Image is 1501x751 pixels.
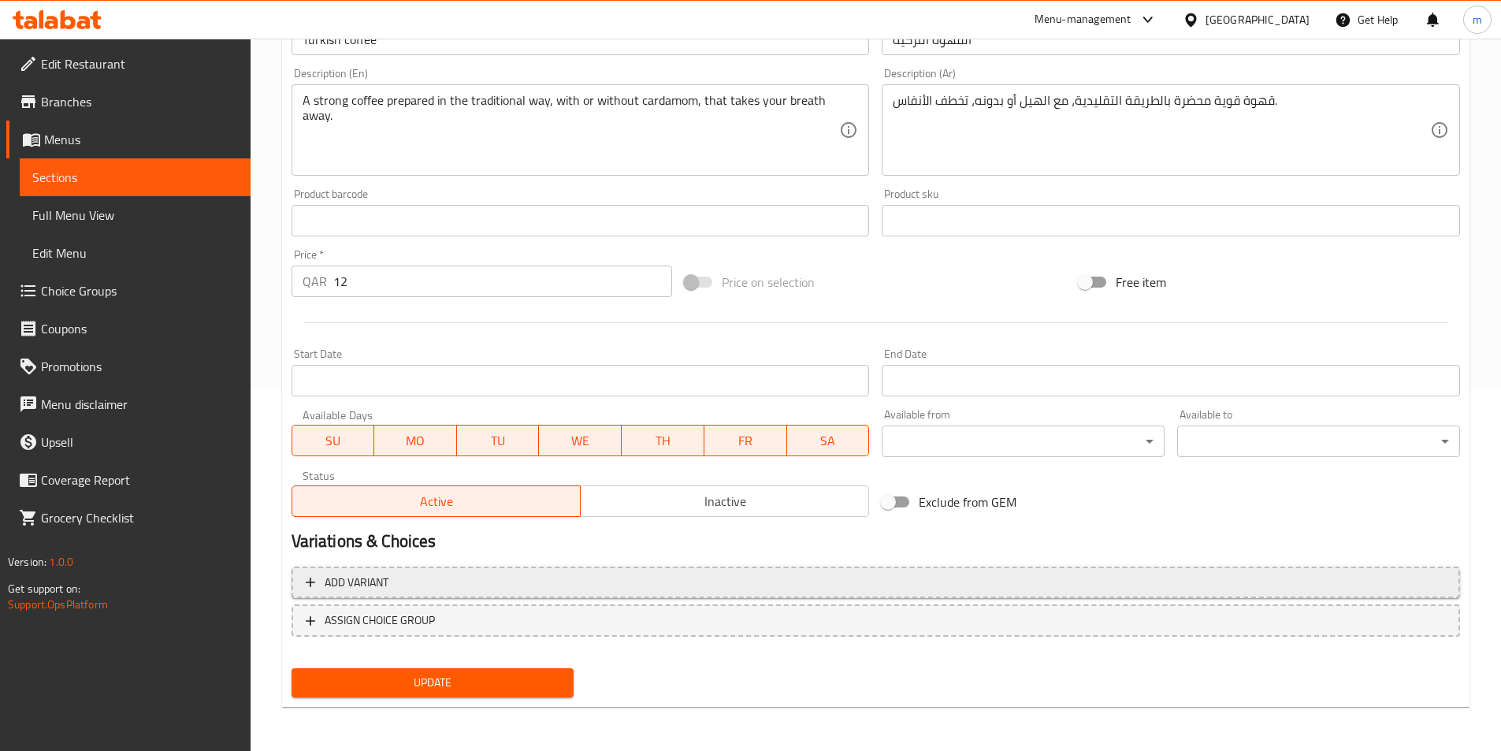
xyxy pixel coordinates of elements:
[457,425,540,456] button: TU
[374,425,457,456] button: MO
[793,429,864,452] span: SA
[6,499,251,537] a: Grocery Checklist
[292,604,1460,637] button: ASSIGN CHOICE GROUP
[580,485,869,517] button: Inactive
[1035,10,1131,29] div: Menu-management
[463,429,533,452] span: TU
[6,121,251,158] a: Menus
[325,611,435,630] span: ASSIGN CHOICE GROUP
[787,425,870,456] button: SA
[20,196,251,234] a: Full Menu View
[32,168,238,187] span: Sections
[587,490,863,513] span: Inactive
[49,552,73,572] span: 1.0.0
[919,493,1016,511] span: Exclude from GEM
[722,273,815,292] span: Price on selection
[292,205,870,236] input: Please enter product barcode
[333,266,673,297] input: Please enter price
[299,490,574,513] span: Active
[6,423,251,461] a: Upsell
[20,234,251,272] a: Edit Menu
[6,310,251,348] a: Coupons
[8,552,46,572] span: Version:
[882,426,1165,457] div: ​
[41,319,238,338] span: Coupons
[303,93,840,168] textarea: A strong coffee prepared in the traditional way, with or without cardamom, that takes your breath...
[41,470,238,489] span: Coverage Report
[32,206,238,225] span: Full Menu View
[1177,426,1460,457] div: ​
[41,281,238,300] span: Choice Groups
[8,594,108,615] a: Support.OpsPlatform
[539,425,622,456] button: WE
[20,158,251,196] a: Sections
[292,24,870,55] input: Enter name En
[882,24,1460,55] input: Enter name Ar
[292,567,1460,599] button: Add variant
[292,425,375,456] button: SU
[622,425,704,456] button: TH
[292,668,574,697] button: Update
[299,429,369,452] span: SU
[304,673,562,693] span: Update
[6,83,251,121] a: Branches
[1473,11,1482,28] span: m
[704,425,787,456] button: FR
[6,461,251,499] a: Coverage Report
[44,130,238,149] span: Menus
[8,578,80,599] span: Get support on:
[6,272,251,310] a: Choice Groups
[292,530,1460,553] h2: Variations & Choices
[628,429,698,452] span: TH
[41,92,238,111] span: Branches
[303,272,327,291] p: QAR
[6,385,251,423] a: Menu disclaimer
[1206,11,1310,28] div: [GEOGRAPHIC_DATA]
[6,45,251,83] a: Edit Restaurant
[41,395,238,414] span: Menu disclaimer
[41,54,238,73] span: Edit Restaurant
[381,429,451,452] span: MO
[545,429,615,452] span: WE
[6,348,251,385] a: Promotions
[41,357,238,376] span: Promotions
[292,485,581,517] button: Active
[893,93,1430,168] textarea: قهوة قوية محضرة بالطريقة التقليدية، مع الهيل أو بدونه، تخطف الأنفاس.
[41,508,238,527] span: Grocery Checklist
[41,433,238,452] span: Upsell
[32,244,238,262] span: Edit Menu
[711,429,781,452] span: FR
[325,573,388,593] span: Add variant
[882,205,1460,236] input: Please enter product sku
[1116,273,1166,292] span: Free item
